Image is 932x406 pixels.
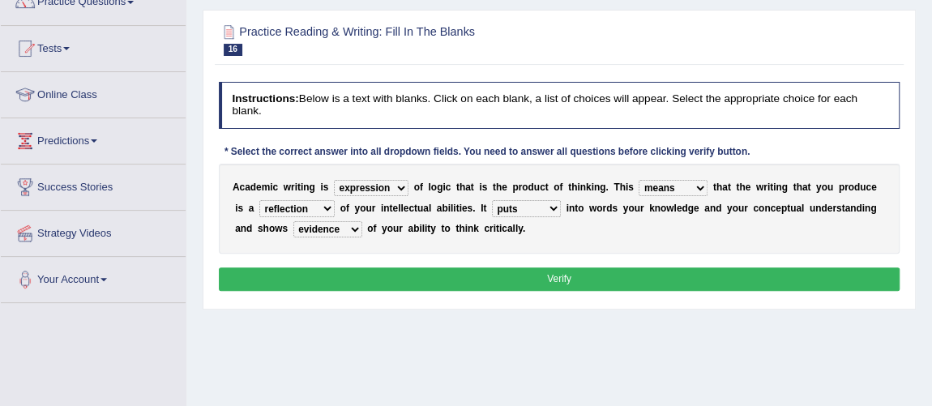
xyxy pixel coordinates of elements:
b: l [673,203,676,214]
b: h [263,223,269,234]
b: n [655,203,661,214]
b: i [425,223,427,234]
b: r [490,223,494,234]
b: d [682,203,687,214]
b: c [753,203,759,214]
b: n [776,182,781,193]
b: n [468,223,473,234]
b: w [666,203,673,214]
b: i [626,182,628,193]
b: c [446,182,451,193]
b: s [467,203,472,214]
b: n [303,182,309,193]
b: e [404,203,409,214]
b: u [860,182,866,193]
b: o [661,203,666,214]
b: r [372,203,376,214]
b: e [746,182,751,193]
b: r [640,203,644,214]
b: i [453,203,455,214]
b: y [382,223,387,234]
b: t [456,203,460,214]
b: h [571,182,577,193]
b: u [393,223,399,234]
b: c [239,182,245,193]
b: o [387,223,393,234]
b: u [827,182,833,193]
b: y [623,203,629,214]
b: e [392,203,398,214]
b: l [802,203,804,214]
b: o [360,203,366,214]
b: e [677,203,682,214]
b: i [381,203,383,214]
b: h [496,182,502,193]
b: l [512,223,515,234]
b: h [460,182,465,193]
b: s [612,203,618,214]
b: e [776,203,781,214]
b: r [399,223,403,234]
b: o [340,203,346,214]
b: l [429,203,431,214]
b: p [839,182,844,193]
h4: Below is a text with blanks. Click on each blank, a list of choices will appear. Select the appro... [219,82,900,128]
b: d [821,203,827,214]
b: o [628,203,634,214]
b: i [767,182,770,193]
b: c [484,223,490,234]
b: u [534,182,540,193]
b: o [759,203,764,214]
b: y [430,223,436,234]
button: Verify [219,267,900,291]
b: o [522,182,528,193]
b: k [649,203,655,214]
b: d [854,182,860,193]
b: e [871,182,877,193]
b: u [810,203,815,214]
b: w [589,203,596,214]
b: i [499,223,502,234]
b: t [456,182,460,193]
b: k [473,223,479,234]
b: t [414,203,417,214]
b: n [594,182,600,193]
b: b [442,203,447,214]
b: A [233,182,240,193]
b: i [460,203,462,214]
b: w [284,182,291,193]
a: Strategy Videos [1,211,186,251]
b: i [566,203,568,214]
b: c [408,203,414,214]
b: g [309,182,314,193]
b: a [465,182,471,193]
b: r [291,182,295,193]
b: d [246,223,252,234]
b: r [519,182,523,193]
b: s [237,203,243,214]
b: i [295,182,297,193]
b: c [272,182,278,193]
b: r [844,182,849,193]
b: k [586,182,592,193]
b: . [605,182,608,193]
b: i [448,203,451,214]
b: r [832,203,836,214]
h2: Practice Reading & Writing: Fill In The Blanks [219,22,641,56]
b: r [602,203,606,214]
b: a [235,223,241,234]
b: a [844,203,850,214]
b: h [459,223,464,234]
b: o [732,203,737,214]
b: e [827,203,833,214]
b: i [479,182,481,193]
b: g [600,182,605,193]
b: l [398,203,400,214]
b: f [346,203,349,214]
b: n [710,203,716,214]
b: t [568,182,571,193]
b: n [241,223,246,234]
b: h [619,182,625,193]
b: t [841,203,844,214]
b: c [866,182,871,193]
